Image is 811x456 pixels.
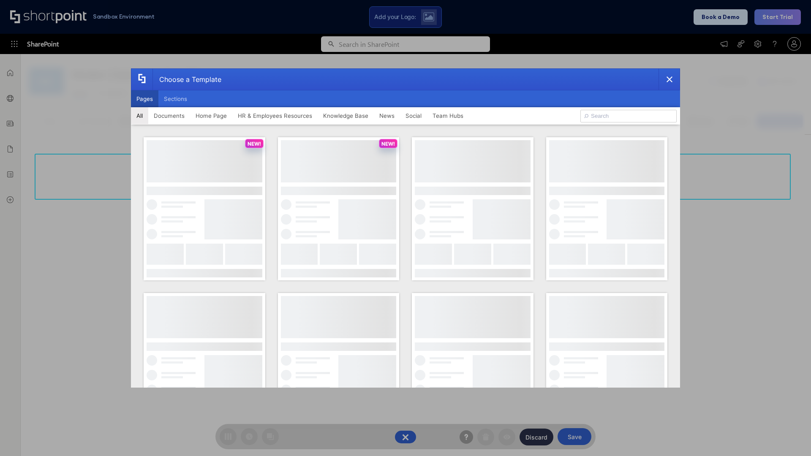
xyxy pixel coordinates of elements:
button: Knowledge Base [318,107,374,124]
p: NEW! [248,141,261,147]
p: NEW! [381,141,395,147]
button: Documents [148,107,190,124]
button: HR & Employees Resources [232,107,318,124]
button: Team Hubs [427,107,469,124]
button: Pages [131,90,158,107]
div: template selector [131,68,680,388]
div: Choose a Template [152,69,221,90]
button: Home Page [190,107,232,124]
button: All [131,107,148,124]
button: News [374,107,400,124]
button: Sections [158,90,193,107]
input: Search [580,110,677,122]
button: Social [400,107,427,124]
iframe: Chat Widget [769,415,811,456]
